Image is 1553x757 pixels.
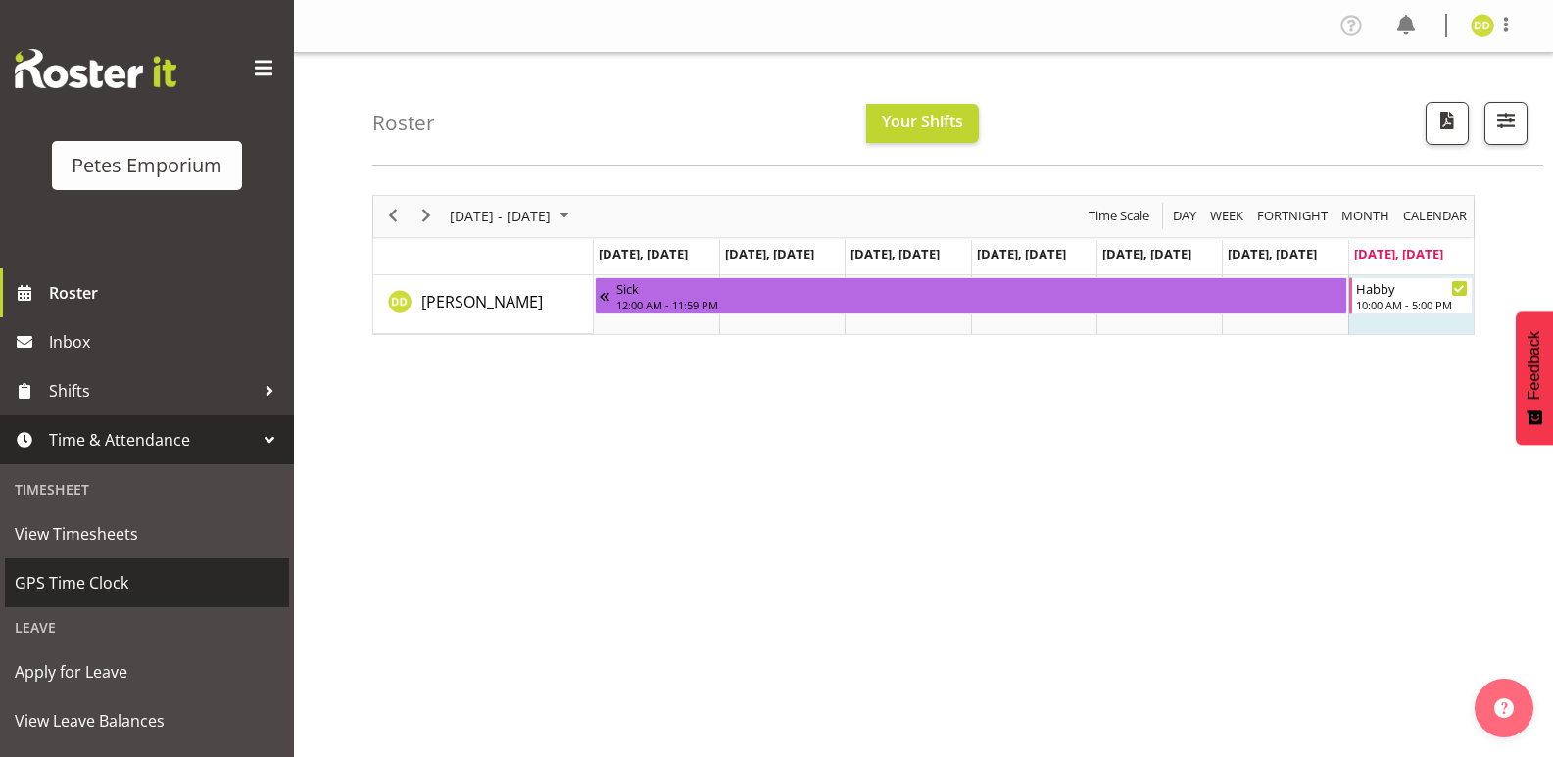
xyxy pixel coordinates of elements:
[15,568,279,597] span: GPS Time Clock
[594,275,1474,334] table: Timeline Week of August 10, 2025
[599,245,688,262] span: [DATE], [DATE]
[977,245,1066,262] span: [DATE], [DATE]
[5,696,289,745] a: View Leave Balances
[5,469,289,509] div: Timesheet
[616,297,1342,312] div: 12:00 AM - 11:59 PM
[1255,204,1330,228] span: Fortnight
[5,558,289,607] a: GPS Time Clock
[448,204,553,228] span: [DATE] - [DATE]
[5,509,289,558] a: View Timesheets
[15,49,176,88] img: Rosterit website logo
[1356,297,1468,312] div: 10:00 AM - 5:00 PM
[421,290,543,313] a: [PERSON_NAME]
[376,196,410,237] div: previous period
[1494,698,1514,718] img: help-xxl-2.png
[1349,277,1473,314] div: Danielle Donselaar"s event - Habby Begin From Sunday, August 10, 2025 at 10:00:00 AM GMT+12:00 En...
[72,151,222,180] div: Petes Emporium
[1338,204,1393,228] button: Timeline Month
[725,245,814,262] span: [DATE], [DATE]
[866,104,979,143] button: Your Shifts
[447,204,578,228] button: August 2025
[850,245,940,262] span: [DATE], [DATE]
[1102,245,1191,262] span: [DATE], [DATE]
[1471,14,1494,37] img: danielle-donselaar8920.jpg
[1426,102,1469,145] button: Download a PDF of the roster according to the set date range.
[15,657,279,686] span: Apply for Leave
[1086,204,1153,228] button: Time Scale
[1208,204,1245,228] span: Week
[616,278,1342,298] div: Sick
[372,195,1475,335] div: Timeline Week of August 10, 2025
[1087,204,1151,228] span: Time Scale
[1401,204,1469,228] span: calendar
[1354,245,1443,262] span: [DATE], [DATE]
[443,196,581,237] div: August 04 - 10, 2025
[1170,204,1200,228] button: Timeline Day
[595,277,1347,314] div: Danielle Donselaar"s event - Sick Begin From Monday, June 9, 2025 at 12:00:00 AM GMT+12:00 Ends A...
[882,111,963,132] span: Your Shifts
[413,204,440,228] button: Next
[49,425,255,454] span: Time & Attendance
[1526,331,1543,400] span: Feedback
[380,204,407,228] button: Previous
[1400,204,1471,228] button: Month
[410,196,443,237] div: next period
[1228,245,1317,262] span: [DATE], [DATE]
[15,706,279,735] span: View Leave Balances
[1339,204,1391,228] span: Month
[49,278,284,308] span: Roster
[1356,278,1468,298] div: Habby
[15,519,279,548] span: View Timesheets
[1254,204,1332,228] button: Fortnight
[5,607,289,647] div: Leave
[1516,311,1553,445] button: Feedback - Show survey
[1171,204,1198,228] span: Day
[49,376,255,405] span: Shifts
[5,647,289,696] a: Apply for Leave
[49,327,284,356] span: Inbox
[1484,102,1528,145] button: Filter Shifts
[421,291,543,312] span: [PERSON_NAME]
[1207,204,1247,228] button: Timeline Week
[372,112,435,134] h4: Roster
[373,275,594,334] td: Danielle Donselaar resource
